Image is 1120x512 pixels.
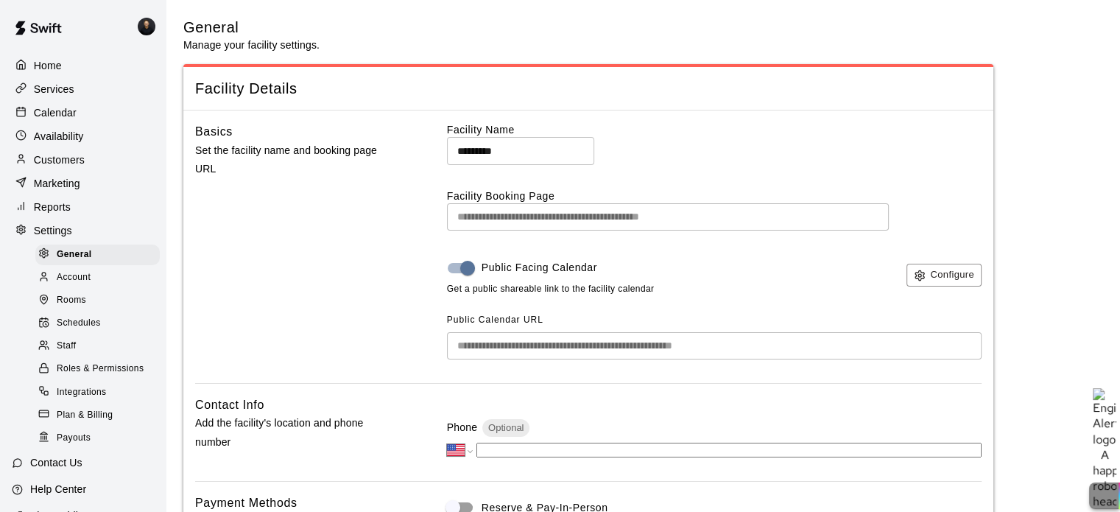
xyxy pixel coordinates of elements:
[195,79,982,99] span: Facility Details
[906,264,982,287] button: Configure
[35,358,166,381] a: Roles & Permissions
[57,339,76,354] span: Staff
[195,141,400,178] p: Set the facility name and booking page URL
[12,196,154,218] a: Reports
[35,312,166,335] a: Schedules
[35,313,160,334] div: Schedules
[57,385,107,400] span: Integrations
[30,455,82,470] p: Contact Us
[57,248,92,262] span: General
[35,428,160,449] div: Payouts
[57,316,101,331] span: Schedules
[447,420,477,435] p: Phone
[195,122,233,141] h6: Basics
[482,422,529,433] span: Optional
[12,78,154,100] a: Services
[34,176,80,191] p: Marketing
[35,427,166,449] a: Payouts
[183,38,320,52] p: Manage your facility settings.
[195,396,264,415] h6: Contact Info
[57,362,144,376] span: Roles & Permissions
[57,293,86,308] span: Rooms
[35,290,160,311] div: Rooms
[34,105,77,120] p: Calendar
[12,55,154,77] a: Home
[447,189,982,203] label: Facility Booking Page
[138,18,155,35] img: Gregory Lewandoski
[447,315,543,325] span: Public Calendar URL
[35,336,160,357] div: Staff
[482,260,597,276] span: Public Facing Calendar
[447,282,655,297] span: Get a public shareable link to the facility calendar
[135,12,166,41] div: Gregory Lewandoski
[35,266,166,289] a: Account
[12,172,154,194] a: Marketing
[35,405,160,426] div: Plan & Billing
[35,245,160,265] div: General
[57,270,91,285] span: Account
[57,431,91,446] span: Payouts
[35,381,166,404] a: Integrations
[447,122,982,137] label: Facility Name
[12,149,154,171] a: Customers
[35,243,166,266] a: General
[35,290,166,312] a: Rooms
[35,382,160,403] div: Integrations
[57,408,113,423] span: Plan & Billing
[12,125,154,147] a: Availability
[34,58,62,73] p: Home
[34,129,84,144] p: Availability
[30,482,86,497] p: Help Center
[34,152,85,167] p: Customers
[34,82,74,97] p: Services
[35,335,166,358] a: Staff
[195,414,400,451] p: Add the facility's location and phone number
[12,220,154,242] a: Settings
[35,359,160,379] div: Roles & Permissions
[35,267,160,288] div: Account
[12,102,154,124] a: Calendar
[183,18,320,38] h5: General
[34,223,72,238] p: Settings
[34,200,71,214] p: Reports
[35,404,166,427] a: Plan & Billing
